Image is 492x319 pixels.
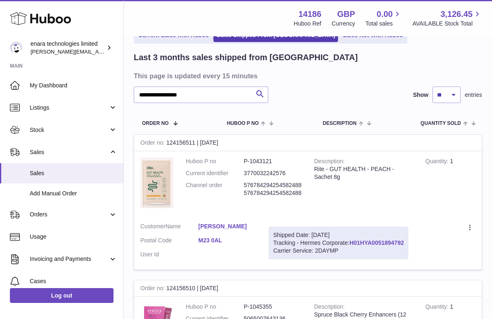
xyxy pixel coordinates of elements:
[421,121,461,126] span: Quantity Sold
[273,231,404,239] div: Shipped Date: [DATE]
[298,9,322,20] strong: 14186
[140,237,199,246] dt: Postal Code
[244,169,302,177] dd: 3770032242576
[140,251,199,258] dt: User Id
[30,255,109,263] span: Invoicing and Payments
[199,237,257,244] a: M23 0AL
[30,190,117,197] span: Add Manual Order
[30,126,109,134] span: Stock
[244,303,302,311] dd: P-1045355
[140,223,166,230] span: Customer
[244,181,302,197] dd: 576784294254582488 576784294254582488
[465,91,482,99] span: entries
[30,169,117,177] span: Sales
[140,285,166,293] strong: Order no
[365,9,402,28] a: 0.00 Total sales
[412,20,482,28] span: AVAILABLE Stock Total
[273,247,404,255] div: Carrier Service: 2DAYMP
[332,20,355,28] div: Currency
[30,277,117,285] span: Cases
[314,303,345,312] strong: Description
[425,303,450,312] strong: Quantity
[10,42,22,54] img: Dee@enara.co
[412,9,482,28] a: 3,126.45 AVAILABLE Stock Total
[186,181,244,197] dt: Channel order
[134,52,358,63] h2: Last 3 months sales shipped from [GEOGRAPHIC_DATA]
[30,148,109,156] span: Sales
[134,280,482,297] div: 124156510 | [DATE]
[294,20,322,28] div: Huboo Ref
[269,227,408,259] div: Tracking - Hermes Corporate:
[365,20,402,28] span: Total sales
[142,121,169,126] span: Order No
[199,223,257,230] a: [PERSON_NAME]
[323,121,357,126] span: Description
[10,288,114,303] a: Log out
[140,139,166,148] strong: Order no
[140,157,173,208] img: 1746024061.jpeg
[227,121,259,126] span: Huboo P no
[134,135,482,151] div: 124156511 | [DATE]
[440,9,473,20] span: 3,126.45
[31,40,105,56] div: enara technologies limited
[425,158,450,167] strong: Quantity
[244,157,302,165] dd: P-1043121
[314,158,345,167] strong: Description
[31,48,166,55] span: [PERSON_NAME][EMAIL_ADDRESS][DOMAIN_NAME]
[419,151,482,216] td: 1
[140,223,199,232] dt: Name
[377,9,393,20] span: 0.00
[186,169,244,177] dt: Current identifier
[186,303,244,311] dt: Huboo P no
[413,91,428,99] label: Show
[314,165,413,181] div: Rite - GUT HEALTH - PEACH - Sachet 8g
[30,104,109,112] span: Listings
[30,211,109,218] span: Orders
[186,157,244,165] dt: Huboo P no
[30,82,117,89] span: My Dashboard
[30,233,117,241] span: Usage
[337,9,355,20] strong: GBP
[350,239,404,246] a: H01HYA0051894792
[134,71,480,80] h3: This page is updated every 15 minutes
